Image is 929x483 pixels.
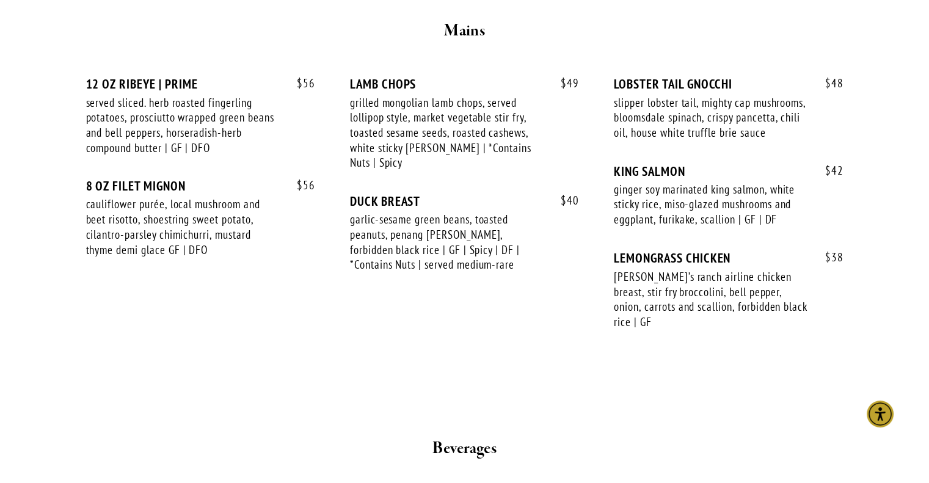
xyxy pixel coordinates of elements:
span: 40 [548,194,579,208]
span: $ [825,250,831,264]
div: [PERSON_NAME]’s ranch airline chicken breast, stir fry broccolini, bell pepper, onion, carrots an... [614,269,808,329]
span: 38 [813,250,843,264]
div: grilled mongolian lamb chops, served lollipop style, market vegetable stir fry, toasted sesame se... [350,95,544,171]
span: $ [297,76,303,90]
div: 8 OZ FILET MIGNON [86,178,315,194]
div: garlic-sesame green beans, toasted peanuts, penang [PERSON_NAME], forbidden black rice | GF | Spi... [350,212,544,272]
strong: Mains [444,20,485,42]
span: 49 [548,76,579,90]
div: served sliced. herb roasted fingerling potatoes, prosciutto wrapped green beans and bell peppers,... [86,95,280,156]
div: cauliflower purée, local mushroom and beet risotto, shoestring sweet potato, cilantro-parsley chi... [86,197,280,257]
div: slipper lobster tail, mighty cap mushrooms, bloomsdale spinach, crispy pancetta, chili oil, house... [614,95,808,140]
span: 48 [813,76,843,90]
div: DUCK BREAST [350,194,579,209]
span: $ [825,163,831,178]
span: 42 [813,164,843,178]
span: $ [561,76,567,90]
span: 56 [285,76,315,90]
span: 56 [285,178,315,192]
span: $ [561,193,567,208]
strong: Beverages [432,437,497,459]
div: 12 OZ RIBEYE | PRIME [86,76,315,92]
div: LOBSTER TAIL GNOCCHI [614,76,843,92]
div: LAMB CHOPS [350,76,579,92]
div: Accessibility Menu [867,401,894,427]
span: $ [825,76,831,90]
div: KING SALMON [614,164,843,179]
span: $ [297,178,303,192]
div: ginger soy marinated king salmon, white sticky rice, miso-glazed mushrooms and eggplant, furikake... [614,182,808,227]
div: LEMONGRASS CHICKEN [614,250,843,266]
